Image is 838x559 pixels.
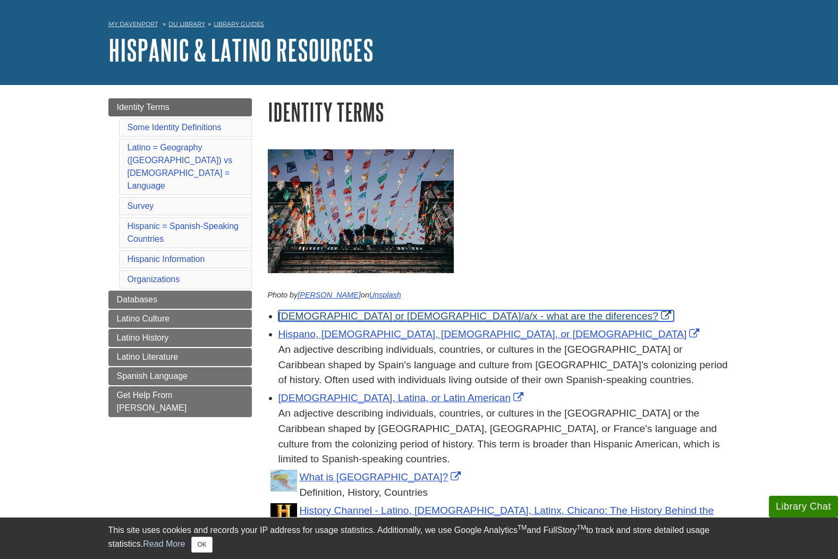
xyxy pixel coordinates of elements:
a: My Davenport [108,20,158,29]
div: This site uses cookies and records your IP address for usage statistics. Additionally, we use Goo... [108,524,730,553]
button: Library Chat [769,496,838,518]
div: An adjective describing individuals, countries, or cultures in the [GEOGRAPHIC_DATA] or the Carib... [278,406,730,467]
nav: breadcrumb [108,17,730,34]
p: Photo by on [268,290,730,301]
span: Get Help From [PERSON_NAME] [117,391,187,412]
a: Survey [128,201,154,210]
a: Unsplash [369,291,401,299]
button: Close [191,537,212,553]
span: Identity Terms [117,103,170,112]
a: Library Guides [214,20,264,28]
a: Link opens in new window [278,310,674,321]
a: DU Library [168,20,205,28]
a: Link opens in new window [300,505,714,531]
span: Latino Literature [117,352,179,361]
a: Get Help From [PERSON_NAME] [108,386,252,417]
a: Link opens in new window [278,392,527,403]
a: Latino Literature [108,348,252,366]
a: Databases [108,291,252,309]
div: An adjective describing individuals, countries, or cultures in the [GEOGRAPHIC_DATA] or Caribbean... [278,342,730,388]
span: Latino History [117,333,169,342]
span: Databases [117,295,158,304]
img: Dia de los Muertos Flags [268,149,454,273]
a: Hispanic = Spanish-Speaking Countries [128,222,239,243]
a: Hispanic Information [128,255,205,264]
span: Latino Culture [117,314,170,323]
span: Spanish Language [117,371,188,380]
a: Latino History [108,329,252,347]
a: Link opens in new window [300,471,464,482]
a: Latino Culture [108,310,252,328]
a: Link opens in new window [278,328,702,340]
h1: Identity Terms [268,98,730,125]
a: Organizations [128,275,180,284]
sup: TM [577,524,586,531]
a: Hispanic & Latino Resources [108,33,374,66]
div: Definition, History, Countries [278,485,730,501]
sup: TM [518,524,527,531]
a: Read More [143,539,185,548]
a: [PERSON_NAME] [298,291,360,299]
div: Guide Page Menu [108,98,252,417]
a: Latino = Geography ([GEOGRAPHIC_DATA]) vs [DEMOGRAPHIC_DATA] = Language [128,143,233,190]
a: Spanish Language [108,367,252,385]
a: Some Identity Definitions [128,123,222,132]
a: Identity Terms [108,98,252,116]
